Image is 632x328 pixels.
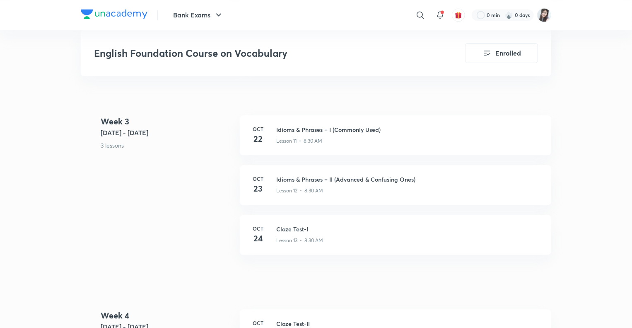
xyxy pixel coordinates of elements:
[276,319,541,328] h3: Cloze Test-II
[250,232,266,245] h4: 24
[81,9,147,19] img: Company Logo
[250,175,266,182] h6: Oct
[250,182,266,195] h4: 23
[276,125,541,134] h3: Idioms & Phrases – I (Commonly Used)
[94,47,418,59] h3: English Foundation Course on Vocabulary
[276,137,322,145] p: Lesson 11 • 8:30 AM
[537,8,551,22] img: Manjeet Kaur
[250,125,266,133] h6: Oct
[250,319,266,327] h6: Oct
[101,128,233,138] h5: [DATE] - [DATE]
[465,43,538,63] button: Enrolled
[505,11,513,19] img: streak
[240,215,551,265] a: Oct24Cloze Test-ILesson 13 • 8:30 AM
[168,7,229,23] button: Bank Exams
[452,8,465,22] button: avatar
[276,237,323,244] p: Lesson 13 • 8:30 AM
[101,115,233,128] h4: Week 3
[250,225,266,232] h6: Oct
[455,11,462,19] img: avatar
[81,9,147,21] a: Company Logo
[276,225,541,233] h3: Cloze Test-I
[250,133,266,145] h4: 22
[240,115,551,165] a: Oct22Idioms & Phrases – I (Commonly Used)Lesson 11 • 8:30 AM
[101,309,233,322] h4: Week 4
[276,175,541,184] h3: Idioms & Phrases – II (Advanced & Confusing Ones)
[101,141,233,150] p: 3 lessons
[240,165,551,215] a: Oct23Idioms & Phrases – II (Advanced & Confusing Ones)Lesson 12 • 8:30 AM
[276,187,323,194] p: Lesson 12 • 8:30 AM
